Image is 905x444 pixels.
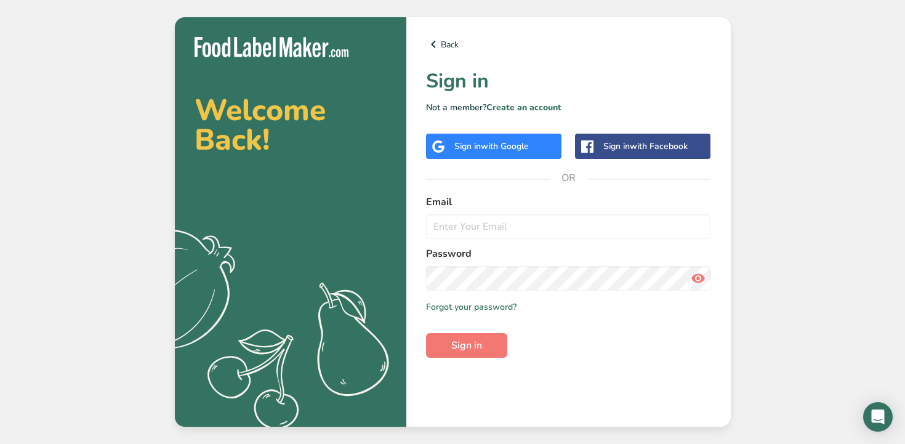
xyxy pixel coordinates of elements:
[630,140,688,152] span: with Facebook
[550,159,587,196] span: OR
[426,333,507,358] button: Sign in
[426,214,711,239] input: Enter Your Email
[863,402,893,432] div: Open Intercom Messenger
[426,67,711,96] h1: Sign in
[454,140,529,153] div: Sign in
[195,37,348,57] img: Food Label Maker
[195,95,387,155] h2: Welcome Back!
[481,140,529,152] span: with Google
[603,140,688,153] div: Sign in
[486,102,561,113] a: Create an account
[451,338,482,353] span: Sign in
[426,246,711,261] label: Password
[426,37,711,52] a: Back
[426,301,517,313] a: Forgot your password?
[426,101,711,114] p: Not a member?
[426,195,711,209] label: Email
